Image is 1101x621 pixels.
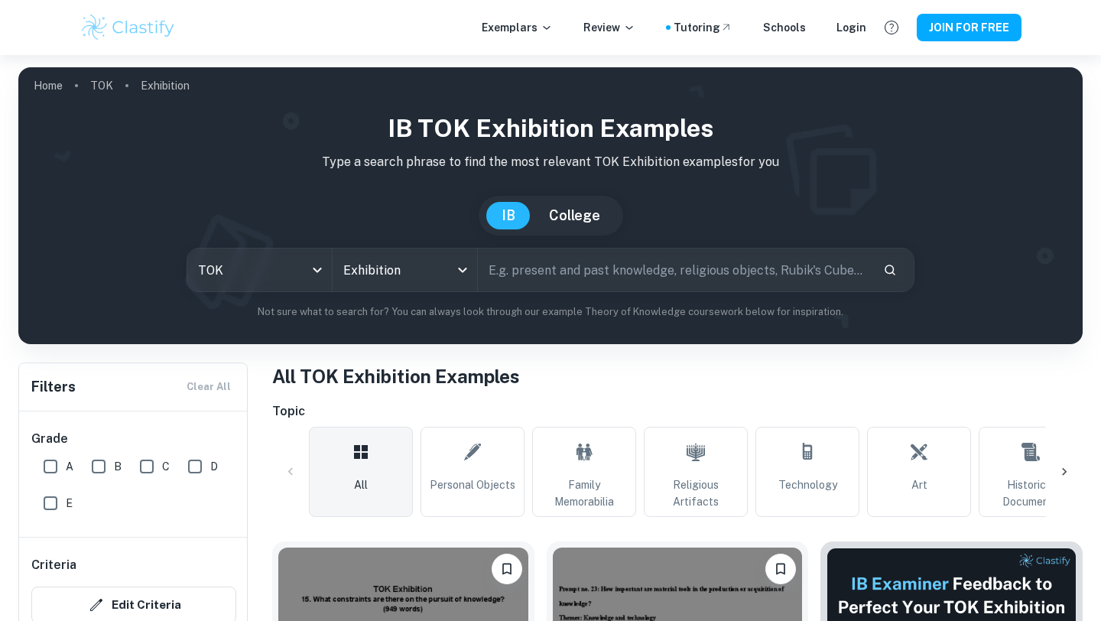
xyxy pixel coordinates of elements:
[430,476,515,493] span: Personal Objects
[31,430,236,448] h6: Grade
[141,77,190,94] p: Exhibition
[354,476,368,493] span: All
[986,476,1076,510] span: Historical Documents
[583,19,635,36] p: Review
[90,75,113,96] a: TOK
[34,75,63,96] a: Home
[210,458,218,475] span: D
[534,202,615,229] button: College
[478,249,871,291] input: E.g. present and past knowledge, religious objects, Rubik's Cube...
[80,12,177,43] img: Clastify logo
[879,15,905,41] button: Help and Feedback
[31,376,76,398] h6: Filters
[187,249,332,291] div: TOK
[486,202,531,229] button: IB
[18,67,1083,344] img: profile cover
[674,19,732,36] a: Tutoring
[66,458,73,475] span: A
[765,554,796,584] button: Please log in to bookmark exemplars
[651,476,741,510] span: Religious Artifacts
[877,257,903,283] button: Search
[539,476,629,510] span: Family Memorabilia
[272,363,1083,390] h1: All TOK Exhibition Examples
[66,495,73,512] span: E
[482,19,553,36] p: Exemplars
[333,249,477,291] div: Exhibition
[31,110,1070,147] h1: IB TOK Exhibition examples
[836,19,866,36] a: Login
[911,476,927,493] span: Art
[31,304,1070,320] p: Not sure what to search for? You can always look through our example Theory of Knowledge coursewo...
[114,458,122,475] span: B
[162,458,170,475] span: C
[917,14,1021,41] button: JOIN FOR FREE
[763,19,806,36] a: Schools
[31,153,1070,171] p: Type a search phrase to find the most relevant TOK Exhibition examples for you
[272,402,1083,421] h6: Topic
[492,554,522,584] button: Please log in to bookmark exemplars
[31,556,76,574] h6: Criteria
[778,476,837,493] span: Technology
